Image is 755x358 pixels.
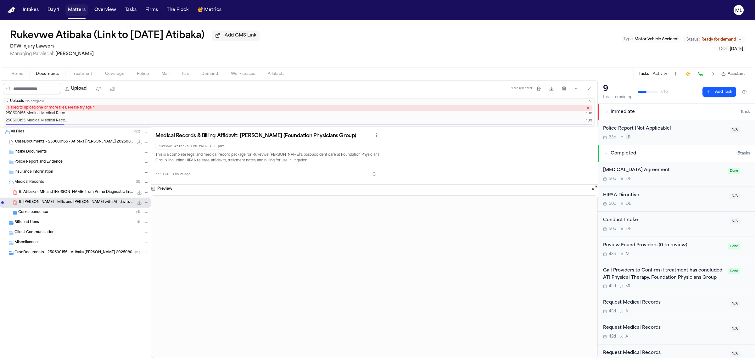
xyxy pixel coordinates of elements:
span: Home [11,71,23,76]
span: 10% [586,111,592,116]
span: Motor Vehicle Accident [635,37,679,41]
button: Completed15tasks [598,145,755,162]
button: Open preview [591,185,598,191]
span: A [625,309,628,314]
span: 50d [609,201,616,206]
div: Open task: Call Providers to Confirm if treatment has concluded: ATI Physical Therapy, Foundation... [598,262,755,294]
span: Assistant [728,71,745,76]
span: N/A [730,351,740,357]
button: The Flock [164,4,191,16]
h1: Rukevwe Atibaka (Link to [DATE] Atibaka) [10,30,204,42]
div: Open task: Conduct Intake [598,212,755,237]
span: Completed [611,150,636,157]
button: Upload [61,83,90,94]
button: Tasks [639,71,649,76]
span: Metrics [204,7,221,13]
div: Open task: Review Found Providers (0 to review) [598,237,755,262]
button: Firms [143,4,160,16]
span: Done [728,243,740,249]
span: Add CMS Link [225,32,256,39]
div: HIPAA Directive [603,192,726,199]
button: Immediate1task [598,104,755,120]
span: N/A [730,218,740,224]
span: M L [625,284,631,289]
div: [MEDICAL_DATA] Agreement [603,167,724,174]
span: 33d [609,135,616,140]
div: Request Medical Records [603,299,726,306]
button: Uploads2in progress [3,98,595,104]
iframe: R. Atibaka - MRs and Bills with Affidavits from Foundation Physicians Group - 6.17.25 to 8.28.25 [151,196,597,358]
button: Day 1 [45,4,62,16]
a: Matters [65,4,88,16]
span: ( 15 ) [135,251,140,254]
h3: Preview [157,186,172,191]
span: [PERSON_NAME] [55,52,94,56]
span: 2 in progress [25,99,44,103]
span: 250600155 Medical Medical Records with Affidavit - Final Pure Pharmaceuticals DFW Injury Lawyers ... [6,111,69,116]
button: Overview [92,4,119,16]
text: ML [735,8,742,13]
span: Miscellaneous [14,240,40,245]
button: Activity [653,71,667,76]
span: Medical Records [14,180,44,185]
span: 1 task [741,109,750,115]
span: D B [626,227,632,232]
span: Failed to upload one or more files. Please try again. [8,106,96,110]
span: Immediate [611,109,635,115]
button: Tasks [122,4,139,16]
div: Open task: HIPAA Directive [598,187,755,212]
span: Demand [201,71,218,76]
button: Intakes [20,4,41,16]
span: L B [626,135,631,140]
span: 8 hours ago [172,172,190,177]
button: Add CMS Link [212,31,260,41]
div: 9 [603,84,633,94]
button: Inspect [369,169,380,180]
span: Status: [686,37,700,42]
span: 42d [609,309,616,314]
span: 50d [609,176,616,182]
div: Open task: Request Medical Records [598,294,755,319]
span: N/A [730,326,740,332]
button: Download R. Atibaka - MRs and Bills with Affidavits from Foundation Physicians Group - 6.17.25 to... [136,199,143,206]
span: Treatment [72,71,92,76]
span: Uploads [10,99,24,104]
span: Managing Paralegal: [10,52,54,56]
button: Edit matter name [10,30,204,42]
span: 250600155 Medical Medical Records with Affidavit - Final ATI Physical Therapy- Mesquite DFW Injur... [6,119,69,123]
div: Review Found Providers (0 to review) [603,242,724,249]
div: Police Report [Not Applicable] [603,125,726,132]
button: Open preview [591,185,598,193]
span: Workspaces [231,71,255,76]
span: ( 1 ) [137,221,140,224]
button: Make a Call [696,70,705,78]
h3: Medical Records & Billing Affidavit: [PERSON_NAME] (Foundation Physicians Group) [155,133,356,139]
h2: DFW Injury Lawyers [10,43,260,50]
span: 50d [609,227,616,232]
span: All Files [11,129,24,135]
div: 1 file selected [512,87,532,91]
span: Documents [36,71,59,76]
button: Create Immediate Task [684,70,692,78]
span: R. Atibaka - MR and [PERSON_NAME] from Prime Diagnostic Imaging - [DATE] [19,190,134,195]
span: N/A [730,193,740,199]
button: Add Task [671,70,680,78]
div: Open task: Request Medical Records [598,319,755,344]
span: CaseDocuments - 250600155 - Atibaka [PERSON_NAME] 20250806201723 (unzipped) [14,250,135,255]
div: Open task: Retainer Agreement [598,162,755,187]
span: ( 6 ) [136,180,140,184]
div: Conduct Intake [603,217,726,224]
span: N/A [730,301,740,307]
span: crown [198,7,203,13]
div: Call Providers to Confirm if treatment has concluded: ATI Physical Therapy, Foundation Physicians... [603,267,724,282]
span: ( 4 ) [136,210,140,214]
span: Client Communication [14,230,54,235]
span: 10% [586,119,592,123]
span: Type : [624,37,634,41]
button: Download CaseDocuments - 250600155 - Atibaka v. Nguyen 20250806201723.zip [136,139,143,145]
span: CaseDocuments - 250600155 - Atibaka [PERSON_NAME] 20250806201723.zip [15,139,134,145]
span: Ready for demand [702,37,736,42]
